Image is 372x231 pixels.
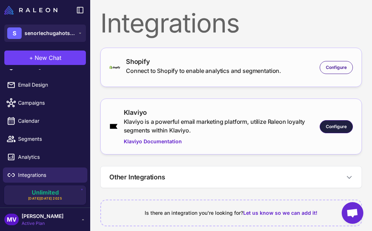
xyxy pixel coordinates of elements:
[4,214,19,225] div: MV
[18,153,82,161] span: Analytics
[326,64,347,71] span: Configure
[22,212,64,220] span: [PERSON_NAME]
[124,138,320,145] a: Klaviyo Documentation
[101,166,362,188] button: Other Integrations
[124,108,320,117] div: Klaviyo
[3,131,87,147] a: Segments
[18,81,82,89] span: Email Design
[100,10,362,36] div: Integrations
[18,135,82,143] span: Segments
[4,25,86,42] button: Ssenorlechugahotsauce
[109,66,120,69] img: shopify-logo-primary-logo-456baa801ee66a0a435671082365958316831c9960c480451dd0330bcdae304f.svg
[124,117,320,135] div: Klaviyo is a powerful email marketing platform, utilize Raleon loyalty segments within Klaviyo.
[3,113,87,128] a: Calendar
[126,66,281,75] div: Connect to Shopify to enable analytics and segmentation.
[7,27,22,39] div: S
[109,123,118,130] img: klaviyo.png
[28,196,62,201] span: [DATE][DATE] 2025
[342,202,363,224] div: Open chat
[18,171,82,179] span: Integrations
[4,51,86,65] button: +New Chat
[4,6,60,14] a: Raleon Logo
[3,77,87,92] a: Email Design
[3,149,87,165] a: Analytics
[243,210,318,216] span: Let us know so we can add it!
[3,95,87,110] a: Campaigns
[25,29,75,37] span: senorlechugahotsauce
[4,6,57,14] img: Raleon Logo
[110,209,353,217] div: Is there an integration you're looking for?
[18,99,82,107] span: Campaigns
[18,117,82,125] span: Calendar
[326,123,347,130] span: Configure
[35,53,61,62] span: New Chat
[3,167,87,183] a: Integrations
[109,172,165,182] h3: Other Integrations
[126,57,281,66] div: Shopify
[22,220,64,227] span: Active Plan
[32,189,59,195] span: Unlimited
[29,53,33,62] span: +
